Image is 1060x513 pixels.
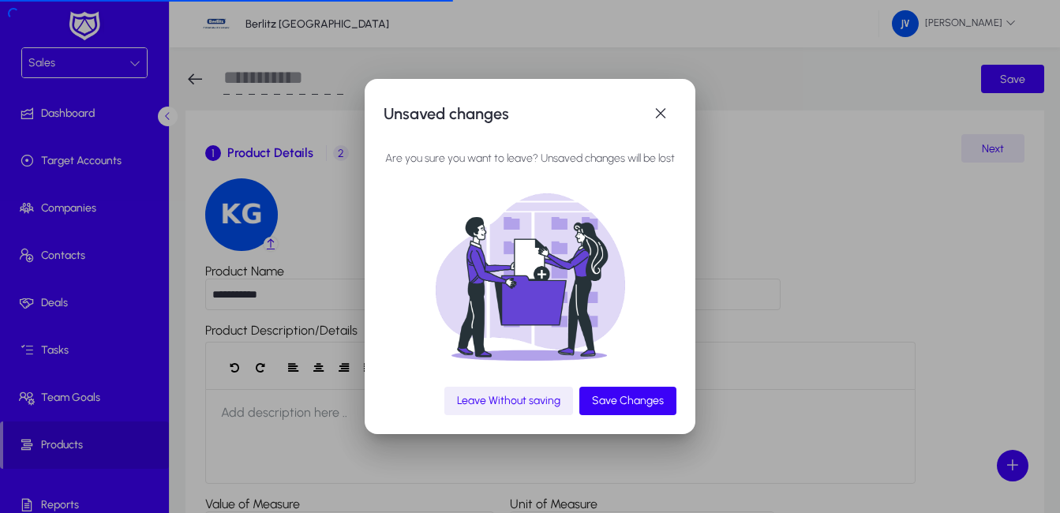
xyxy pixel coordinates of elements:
img: unsaved.png [436,193,625,361]
h1: Unsaved changes [384,101,645,126]
span: Leave Without saving [457,394,560,407]
p: Are you sure you want to leave? Unsaved changes will be lost [385,149,675,168]
span: Save Changes [592,394,664,407]
button: Leave Without saving [444,387,573,415]
button: Save Changes [579,387,676,415]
